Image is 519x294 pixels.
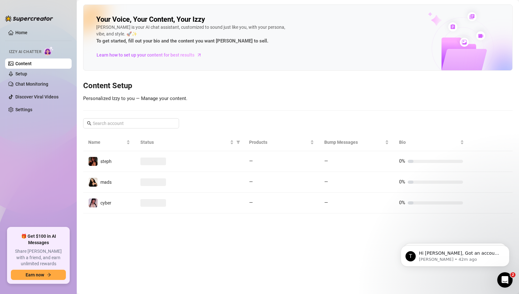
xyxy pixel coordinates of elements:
img: ai-chatter-content-library-cLFOSyPT.png [413,5,512,70]
span: filter [236,140,240,144]
span: 0% [399,200,405,205]
span: — [324,158,328,164]
span: — [324,200,328,205]
input: Search account [93,120,170,127]
a: Settings [15,107,32,112]
a: Content [15,61,32,66]
span: mads [100,180,112,185]
a: Setup [15,71,27,76]
span: Earn now [26,272,44,277]
span: Share [PERSON_NAME] with a friend, and earn unlimited rewards [11,248,66,267]
span: Products [249,139,309,146]
img: AI Chatter [44,46,54,56]
img: steph [89,157,98,166]
span: — [324,179,328,185]
span: Personalized Izzy to you — Manage your content. [83,96,187,101]
span: — [249,158,253,164]
span: search [87,121,91,126]
span: — [249,179,253,185]
a: Chat Monitoring [15,81,48,87]
h3: Content Setup [83,81,513,91]
span: cyber [100,200,111,205]
span: arrow-right [47,273,51,277]
span: Bump Messages [324,139,384,146]
iframe: Intercom notifications message [391,232,519,277]
img: logo-BBDzfeDw.svg [5,15,53,22]
div: [PERSON_NAME] is your AI chat assistant, customized to sound just like you, with your persona, vi... [96,24,288,45]
th: Status [135,134,244,151]
iframe: Intercom live chat [497,272,513,288]
span: 2 [510,272,515,277]
img: cyber [89,198,98,207]
button: Earn nowarrow-right [11,270,66,280]
a: Home [15,30,28,35]
th: Name [83,134,135,151]
span: 🎁 Get $100 in AI Messages [11,233,66,246]
a: Learn how to set up your content for best results [96,50,207,60]
span: Status [140,139,229,146]
th: Products [244,134,319,151]
th: Bio [394,134,469,151]
img: mads [89,178,98,187]
a: Discover Viral Videos [15,94,59,99]
span: filter [235,137,241,147]
span: Learn how to set up your content for best results [97,51,194,58]
span: Bio [399,139,459,146]
span: steph [100,159,112,164]
span: Name [88,139,125,146]
h2: Your Voice, Your Content, Your Izzy [96,15,205,24]
strong: To get started, fill out your bio and the content you want [PERSON_NAME] to sell. [96,38,268,44]
span: 0% [399,179,405,185]
span: arrow-right [196,52,202,58]
span: 0% [399,158,405,164]
span: — [249,200,253,205]
th: Bump Messages [319,134,394,151]
span: Izzy AI Chatter [9,49,41,55]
